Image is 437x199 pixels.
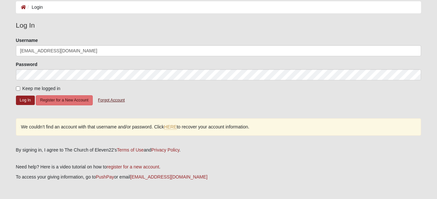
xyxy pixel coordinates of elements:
[164,124,177,130] a: HERE
[22,86,61,91] span: Keep me logged in
[117,147,143,153] a: Terms of Use
[16,86,20,91] input: Keep me logged in
[16,147,421,153] div: By signing in, I agree to The Church of Eleven22's and .
[16,96,35,105] button: Log In
[16,37,38,44] label: Username
[96,174,114,179] a: PushPay
[36,95,92,105] button: Register for a New Account
[130,174,207,179] a: [EMAIL_ADDRESS][DOMAIN_NAME]
[16,20,421,31] legend: Log In
[26,4,43,11] li: Login
[94,95,129,105] button: Forgot Account
[16,164,421,170] p: Need help? Here is a video tutorial on how to .
[16,118,421,136] div: We couldn’t find an account with that username and/or password. Click to recover your account inf...
[16,61,37,68] label: Password
[16,174,421,180] p: To access your giving information, go to or email
[151,147,179,153] a: Privacy Policy
[107,164,159,169] a: register for a new account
